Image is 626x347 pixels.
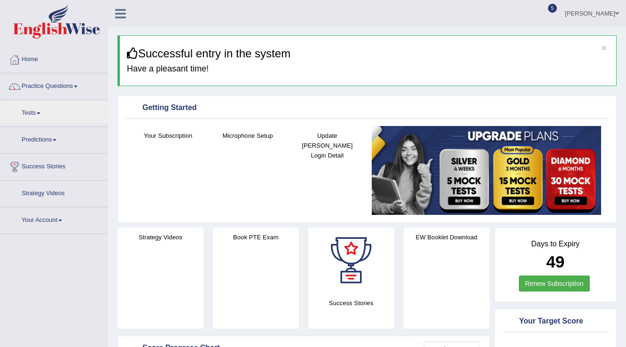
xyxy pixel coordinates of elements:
h4: Your Subscription [133,131,203,141]
div: Getting Started [128,101,606,115]
a: Renew Subscription [519,276,590,292]
h4: Success Stories [308,298,394,308]
h4: EW Booklet Download [404,232,490,242]
div: Your Target Score [505,315,606,329]
h4: Have a pleasant time! [127,64,609,74]
img: small5.jpg [372,126,601,215]
a: Home [0,47,108,70]
span: 5 [548,4,557,13]
a: Strategy Videos [0,181,108,204]
h4: Microphone Setup [212,131,282,141]
button: × [601,43,607,53]
h4: Strategy Videos [117,232,203,242]
a: Practice Questions [0,73,108,97]
a: Success Stories [0,154,108,177]
h4: Book PTE Exam [213,232,299,242]
b: 49 [546,252,564,271]
a: Tests [0,100,108,124]
a: Your Account [0,207,108,231]
h4: Update [PERSON_NAME] Login Detail [292,131,362,160]
h3: Successful entry in the system [127,47,609,60]
a: Predictions [0,127,108,150]
h4: Days to Expiry [505,240,606,248]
